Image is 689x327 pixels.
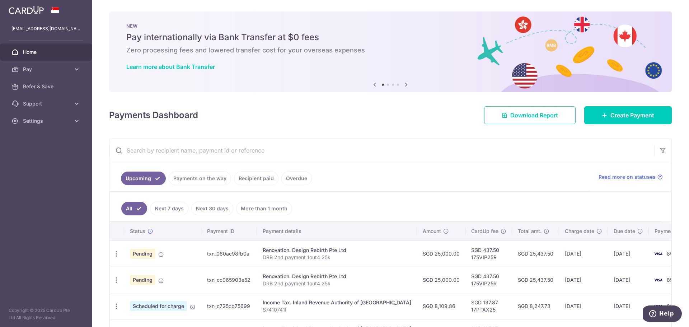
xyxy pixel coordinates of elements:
span: Total amt. [518,228,542,235]
a: Recipient paid [234,172,278,185]
span: 8503 [667,251,679,257]
td: SGD 8,109.86 [417,293,465,319]
span: Download Report [510,111,558,120]
span: Pending [130,275,155,285]
a: Payments on the way [169,172,231,185]
td: [DATE] [559,267,608,293]
td: SGD 8,247.73 [512,293,559,319]
img: Bank Card [651,302,665,310]
span: Charge date [565,228,594,235]
input: Search by recipient name, payment id or reference [109,139,654,162]
a: Next 30 days [191,202,233,215]
span: Scheduled for charge [130,301,187,311]
span: Amount [423,228,441,235]
span: 8635 [667,303,679,309]
span: Read more on statuses [599,173,656,181]
td: SGD 137.87 17PTAX25 [465,293,512,319]
h4: Payments Dashboard [109,109,198,122]
a: Next 7 days [150,202,188,215]
span: Support [23,100,70,107]
td: [DATE] [559,293,608,319]
td: txn_cc065903e52 [201,267,257,293]
td: SGD 25,000.00 [417,240,465,267]
th: Payment ID [201,222,257,240]
a: Read more on statuses [599,173,663,181]
span: Create Payment [610,111,654,120]
a: Learn more about Bank Transfer [126,63,215,70]
td: SGD 25,000.00 [417,267,465,293]
span: Pending [130,249,155,259]
a: Create Payment [584,106,672,124]
img: Bank transfer banner [109,11,672,92]
h5: Pay internationally via Bank Transfer at $0 fees [126,32,655,43]
td: [DATE] [608,267,649,293]
p: S7410741I [263,306,411,313]
span: CardUp fee [471,228,498,235]
td: [DATE] [608,293,649,319]
td: SGD 25,437.50 [512,240,559,267]
p: DRB 2nd payment 1out4 25k [263,280,411,287]
a: More than 1 month [236,202,292,215]
p: [EMAIL_ADDRESS][DOMAIN_NAME] [11,25,80,32]
iframe: Opens a widget where you can find more information [643,305,682,323]
span: Status [130,228,145,235]
a: All [121,202,147,215]
p: NEW [126,23,655,29]
a: Overdue [281,172,312,185]
p: DRB 2nd payment 1out4 25k [263,254,411,261]
span: Refer & Save [23,83,70,90]
div: Renovation. Design Rebirth Pte Ltd [263,247,411,254]
img: Bank Card [651,249,665,258]
div: Income Tax. Inland Revenue Authority of [GEOGRAPHIC_DATA] [263,299,411,306]
h6: Zero processing fees and lowered transfer cost for your overseas expenses [126,46,655,55]
span: Settings [23,117,70,125]
img: Bank Card [651,276,665,284]
td: txn_c725cb75699 [201,293,257,319]
td: txn_080ac98fb0a [201,240,257,267]
th: Payment details [257,222,417,240]
span: Due date [614,228,635,235]
span: Home [23,48,70,56]
td: SGD 25,437.50 [512,267,559,293]
span: 8503 [667,277,679,283]
td: [DATE] [559,240,608,267]
td: [DATE] [608,240,649,267]
td: SGD 437.50 175VIP25R [465,240,512,267]
img: CardUp [9,6,44,14]
a: Download Report [484,106,576,124]
div: Renovation. Design Rebirth Pte Ltd [263,273,411,280]
a: Upcoming [121,172,166,185]
td: SGD 437.50 175VIP25R [465,267,512,293]
span: Pay [23,66,70,73]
